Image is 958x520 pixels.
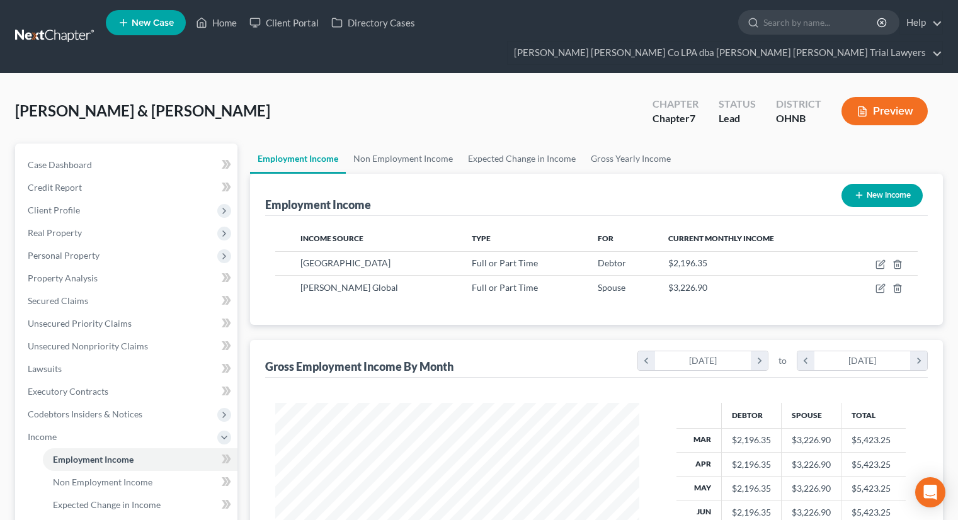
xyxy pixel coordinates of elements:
[732,458,771,471] div: $2,196.35
[18,154,237,176] a: Case Dashboard
[18,267,237,290] a: Property Analysis
[841,184,923,207] button: New Income
[15,101,270,120] span: [PERSON_NAME] & [PERSON_NAME]
[472,234,491,243] span: Type
[792,434,831,446] div: $3,226.90
[598,282,625,293] span: Spouse
[18,176,237,199] a: Credit Report
[583,144,678,174] a: Gross Yearly Income
[18,335,237,358] a: Unsecured Nonpriority Claims
[910,351,927,370] i: chevron_right
[722,403,782,428] th: Debtor
[250,144,346,174] a: Employment Income
[598,234,613,243] span: For
[28,341,148,351] span: Unsecured Nonpriority Claims
[719,111,756,126] div: Lead
[814,351,911,370] div: [DATE]
[732,434,771,446] div: $2,196.35
[782,403,841,428] th: Spouse
[325,11,421,34] a: Directory Cases
[43,448,237,471] a: Employment Income
[28,363,62,374] span: Lawsuits
[190,11,243,34] a: Home
[690,112,695,124] span: 7
[43,471,237,494] a: Non Employment Income
[776,97,821,111] div: District
[28,386,108,397] span: Executory Contracts
[841,477,906,500] td: $5,423.25
[841,97,928,125] button: Preview
[28,409,142,419] span: Codebtors Insiders & Notices
[300,257,391,268] span: [GEOGRAPHIC_DATA]
[28,205,80,215] span: Client Profile
[668,257,707,268] span: $2,196.35
[841,452,906,476] td: $5,423.25
[598,257,626,268] span: Debtor
[915,477,945,507] div: Open Intercom Messenger
[841,428,906,452] td: $5,423.25
[732,506,771,519] div: $2,196.35
[508,42,942,64] a: [PERSON_NAME] [PERSON_NAME] Co LPA dba [PERSON_NAME] [PERSON_NAME] Trial Lawyers
[53,499,161,510] span: Expected Change in Income
[792,458,831,471] div: $3,226.90
[676,477,722,500] th: May
[460,144,583,174] a: Expected Change in Income
[668,234,774,243] span: Current Monthly Income
[655,351,751,370] div: [DATE]
[300,282,398,293] span: [PERSON_NAME] Global
[18,380,237,403] a: Executory Contracts
[653,97,699,111] div: Chapter
[18,312,237,335] a: Unsecured Priority Claims
[751,351,768,370] i: chevron_right
[668,282,707,293] span: $3,226.90
[900,11,942,34] a: Help
[300,234,363,243] span: Income Source
[28,273,98,283] span: Property Analysis
[841,403,906,428] th: Total
[28,318,132,329] span: Unsecured Priority Claims
[763,11,879,34] input: Search by name...
[792,482,831,495] div: $3,226.90
[797,351,814,370] i: chevron_left
[18,290,237,312] a: Secured Claims
[265,359,453,374] div: Gross Employment Income By Month
[792,506,831,519] div: $3,226.90
[778,354,787,367] span: to
[719,97,756,111] div: Status
[28,431,57,442] span: Income
[732,482,771,495] div: $2,196.35
[53,454,134,465] span: Employment Income
[28,159,92,170] span: Case Dashboard
[676,452,722,476] th: Apr
[776,111,821,126] div: OHNB
[265,197,371,212] div: Employment Income
[28,295,88,306] span: Secured Claims
[653,111,699,126] div: Chapter
[28,250,100,261] span: Personal Property
[28,227,82,238] span: Real Property
[638,351,655,370] i: chevron_left
[346,144,460,174] a: Non Employment Income
[472,257,538,268] span: Full or Part Time
[53,477,152,487] span: Non Employment Income
[43,494,237,516] a: Expected Change in Income
[28,182,82,193] span: Credit Report
[676,428,722,452] th: Mar
[472,282,538,293] span: Full or Part Time
[132,18,174,28] span: New Case
[243,11,325,34] a: Client Portal
[18,358,237,380] a: Lawsuits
